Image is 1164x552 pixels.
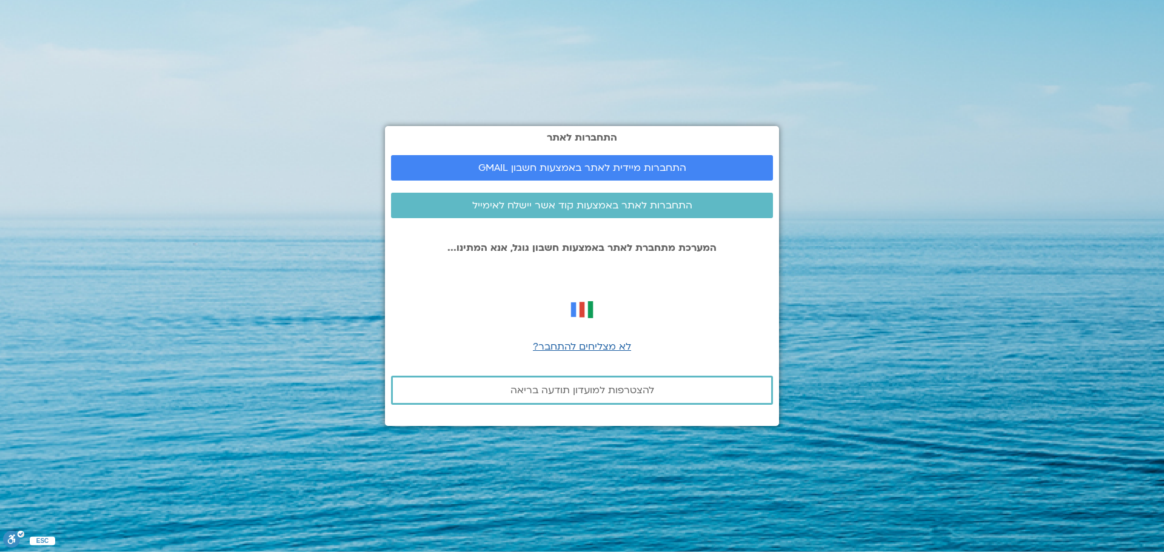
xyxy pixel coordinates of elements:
[391,242,773,253] p: המערכת מתחברת לאתר באמצעות חשבון גוגל, אנא המתינו...
[391,376,773,405] a: להצטרפות למועדון תודעה בריאה
[391,193,773,218] a: התחברות לאתר באמצעות קוד אשר יישלח לאימייל
[391,132,773,143] h2: התחברות לאתר
[391,155,773,181] a: התחברות מיידית לאתר באמצעות חשבון GMAIL
[472,200,692,211] span: התחברות לאתר באמצעות קוד אשר יישלח לאימייל
[533,340,631,353] a: לא מצליחים להתחבר?
[478,162,686,173] span: התחברות מיידית לאתר באמצעות חשבון GMAIL
[510,385,654,396] span: להצטרפות למועדון תודעה בריאה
